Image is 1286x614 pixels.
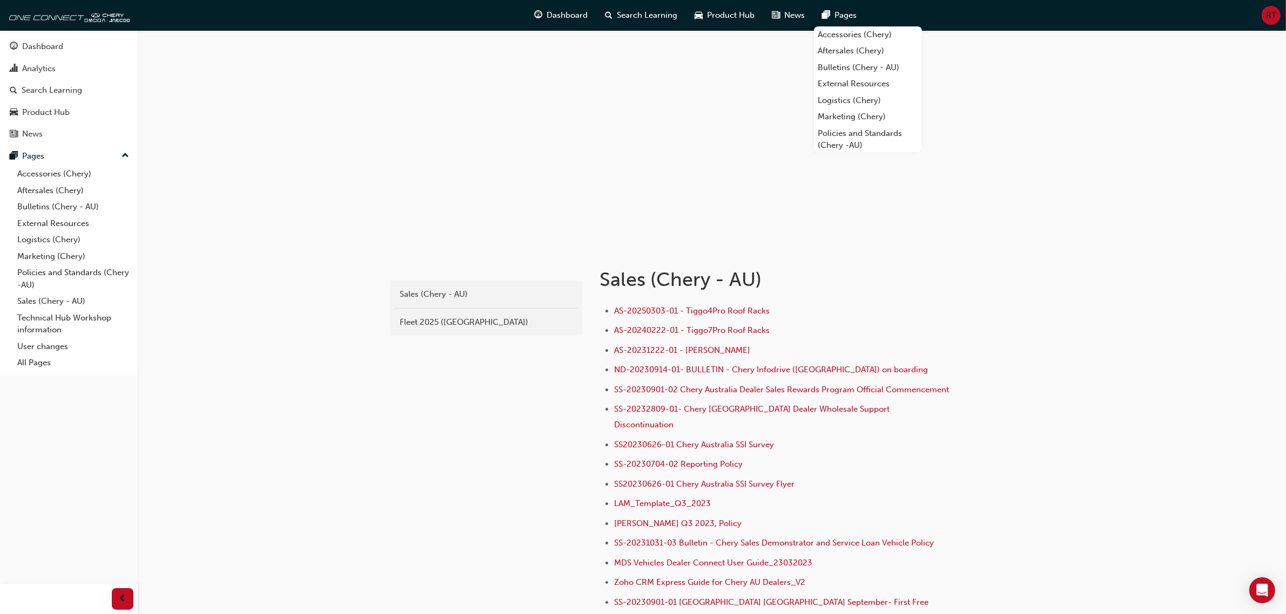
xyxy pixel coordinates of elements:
a: SS-20230704-02 Reporting Policy [614,459,743,469]
div: News [22,128,43,140]
a: Analytics [4,59,133,79]
a: SS-20230901-02 Chery Australia Dealer Sales Rewards Program Official Commencement [614,385,949,394]
span: car-icon [695,9,703,22]
a: Policies and Standards (Chery -AU) [814,125,922,154]
span: search-icon [605,9,613,22]
a: Search Learning [4,80,133,100]
a: Aftersales (Chery) [814,43,922,59]
a: MDS Vehicles Dealer Connect User Guide_23032023 [614,558,812,568]
a: Logistics (Chery) [13,231,133,248]
a: guage-iconDashboard [526,4,597,26]
a: SS20230626-01 Chery Australia SSI Survey [614,440,774,449]
span: Search Learning [617,9,678,22]
a: Aftersales (Chery) [13,182,133,199]
span: chart-icon [10,64,18,74]
a: AS-20240222-01 - Tiggo7Pro Roof Racks [614,325,770,335]
a: Bulletins (Chery - AU) [13,199,133,215]
a: Product Hub [4,103,133,122]
a: Marketing (Chery) [814,108,922,125]
a: Accessories (Chery) [814,26,922,43]
div: Pages [22,150,44,162]
span: news-icon [10,129,18,139]
div: Analytics [22,63,56,75]
a: LAM_Template_Q3_2023 [614,499,711,508]
div: Search Learning [22,84,82,97]
span: pages-icon [10,152,18,161]
a: Sales (Chery - AU) [394,285,578,304]
a: car-iconProduct Hub [686,4,764,26]
a: AS-20250303-01 - Tiggo4Pro Roof Racks [614,306,770,316]
a: news-iconNews [764,4,814,26]
a: Marketing (Chery) [13,248,133,265]
span: search-icon [10,86,17,95]
a: Logistics (Chery) [814,92,922,109]
a: Dashboard [4,37,133,57]
a: ND-20230914-01- BULLETIN - Chery Infodrive ([GEOGRAPHIC_DATA]) on boarding [614,365,928,374]
a: External Resources [814,76,922,92]
button: Pages [4,146,133,166]
span: guage-icon [10,42,18,52]
a: search-iconSearch Learning [597,4,686,26]
span: prev-icon [119,592,127,606]
div: Product Hub [22,106,70,119]
span: RT [1266,9,1276,22]
a: News [4,124,133,144]
span: Product Hub [708,9,755,22]
div: Open Intercom Messenger [1249,577,1275,603]
img: oneconnect [5,4,130,26]
span: car-icon [10,108,18,118]
span: Dashboard [547,9,588,22]
span: pages-icon [823,9,831,22]
a: SS-20231031-03 Bulletin - Chery Sales Demonstrator and Service Loan Vehicle Policy [614,538,934,548]
a: pages-iconPages [814,4,866,26]
a: SS20230626-01 Chery Australia SSI Survey Flyer [614,479,795,489]
h1: Sales (Chery - AU) [600,268,954,291]
a: Technical Hub Workshop information [13,310,133,338]
span: news-icon [772,9,780,22]
a: Sales (Chery - AU) [13,293,133,310]
a: Accessories (Chery) [13,166,133,182]
a: All Pages [13,354,133,371]
span: Pages [835,9,857,22]
a: External Resources [13,215,133,232]
div: Sales (Chery - AU) [400,288,573,301]
a: User changes [13,338,133,355]
div: Dashboard [22,40,63,53]
a: Policies and Standards (Chery -AU) [13,264,133,293]
a: [PERSON_NAME] Q3 2023, Policy [614,519,742,528]
span: News [785,9,805,22]
span: up-icon [122,149,129,163]
button: RT [1262,6,1281,25]
div: Fleet 2025 ([GEOGRAPHIC_DATA]) [400,316,573,329]
a: Fleet 2025 ([GEOGRAPHIC_DATA]) [394,313,578,332]
a: Bulletins (Chery - AU) [814,59,922,76]
button: DashboardAnalyticsSearch LearningProduct HubNews [4,35,133,146]
a: Zoho CRM Express Guide for Chery AU Dealers_V2 [614,577,805,587]
span: guage-icon [535,9,543,22]
a: AS-20231222-01 - [PERSON_NAME] [614,345,750,355]
a: SS-20232809-01- Chery [GEOGRAPHIC_DATA] Dealer Wholesale Support Discontinuation [614,404,892,429]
